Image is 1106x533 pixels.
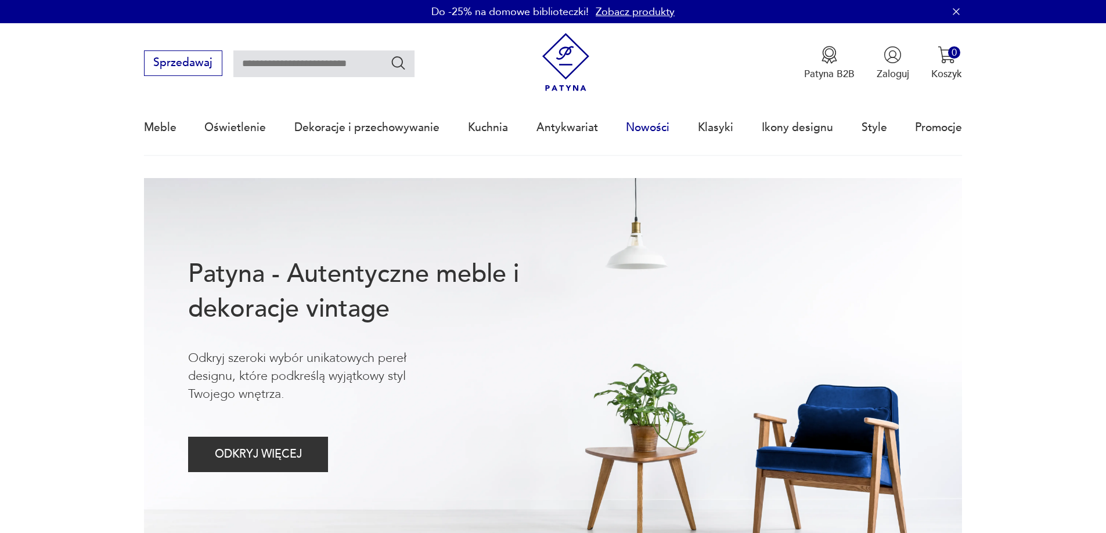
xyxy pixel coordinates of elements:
[188,437,328,472] button: ODKRYJ WIĘCEJ
[390,55,407,71] button: Szukaj
[188,257,564,327] h1: Patyna - Autentyczne meble i dekoracje vintage
[626,101,669,154] a: Nowości
[820,46,838,64] img: Ikona medalu
[144,50,222,76] button: Sprzedawaj
[144,59,222,68] a: Sprzedawaj
[596,5,675,19] a: Zobacz produkty
[294,101,439,154] a: Dekoracje i przechowywanie
[931,46,962,81] button: 0Koszyk
[915,101,962,154] a: Promocje
[938,46,956,64] img: Ikona koszyka
[948,46,960,59] div: 0
[877,67,909,81] p: Zaloguj
[188,349,453,404] p: Odkryj szeroki wybór unikatowych pereł designu, które podkreślą wyjątkowy styl Twojego wnętrza.
[698,101,733,154] a: Klasyki
[804,67,855,81] p: Patyna B2B
[431,5,589,19] p: Do -25% na domowe biblioteczki!
[204,101,266,154] a: Oświetlenie
[188,451,328,460] a: ODKRYJ WIĘCEJ
[762,101,833,154] a: Ikony designu
[884,46,902,64] img: Ikonka użytkownika
[536,101,598,154] a: Antykwariat
[468,101,508,154] a: Kuchnia
[536,33,595,92] img: Patyna - sklep z meblami i dekoracjami vintage
[804,46,855,81] button: Patyna B2B
[144,101,176,154] a: Meble
[804,46,855,81] a: Ikona medaluPatyna B2B
[931,67,962,81] p: Koszyk
[862,101,887,154] a: Style
[877,46,909,81] button: Zaloguj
